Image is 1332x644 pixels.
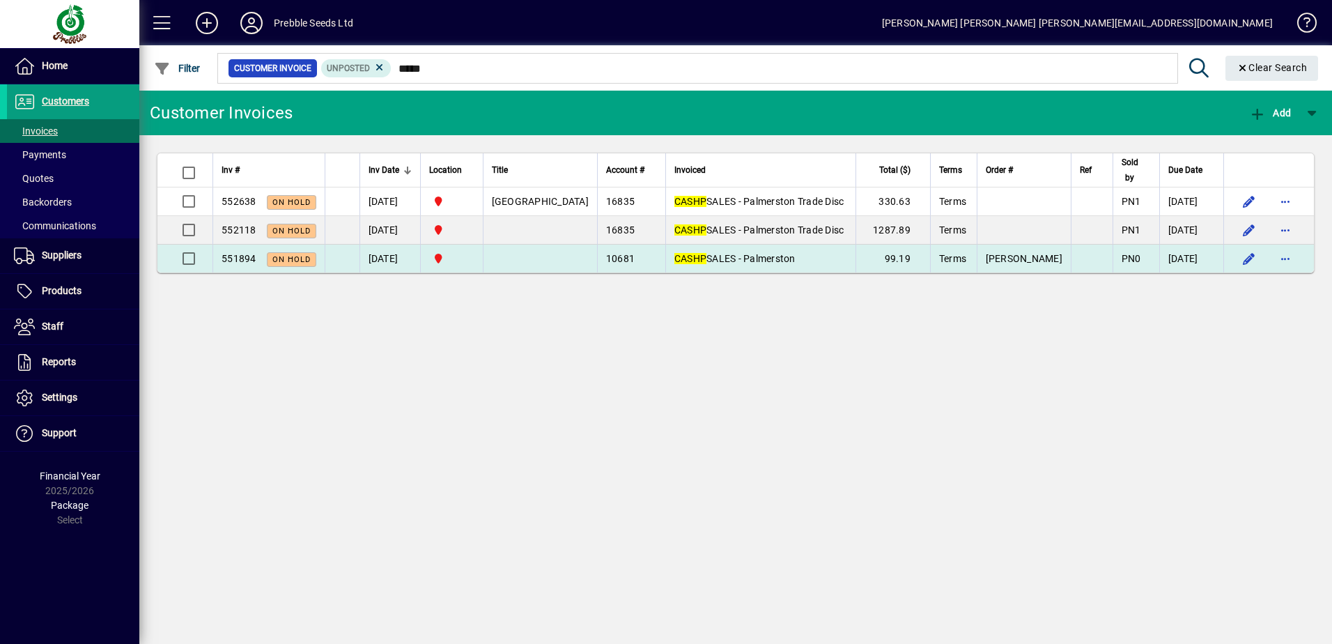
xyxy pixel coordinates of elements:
[1080,162,1092,178] span: Ref
[429,194,474,209] span: PALMERSTON NORTH
[14,197,72,208] span: Backorders
[1225,56,1319,81] button: Clear
[42,95,89,107] span: Customers
[229,10,274,36] button: Profile
[7,49,139,84] a: Home
[1122,155,1138,185] span: Sold by
[42,392,77,403] span: Settings
[7,190,139,214] a: Backorders
[939,224,966,236] span: Terms
[1237,62,1308,73] span: Clear Search
[492,162,589,178] div: Title
[222,196,256,207] span: 552638
[369,162,399,178] span: Inv Date
[882,12,1273,34] div: [PERSON_NAME] [PERSON_NAME] [PERSON_NAME][EMAIL_ADDRESS][DOMAIN_NAME]
[359,187,420,216] td: [DATE]
[1159,216,1223,245] td: [DATE]
[274,12,353,34] div: Prebble Seeds Ltd
[327,63,370,73] span: Unposted
[674,253,796,264] span: SALES - Palmerston
[1238,247,1260,270] button: Edit
[1274,247,1296,270] button: More options
[1249,107,1291,118] span: Add
[674,162,706,178] span: Invoiced
[222,162,316,178] div: Inv #
[14,125,58,137] span: Invoices
[7,381,139,415] a: Settings
[606,224,635,236] span: 16835
[222,253,256,264] span: 551894
[855,216,930,245] td: 1287.89
[429,162,474,178] div: Location
[939,253,966,264] span: Terms
[1246,100,1294,125] button: Add
[879,162,911,178] span: Total ($)
[7,238,139,273] a: Suppliers
[865,162,923,178] div: Total ($)
[42,321,63,332] span: Staff
[359,245,420,273] td: [DATE]
[855,245,930,273] td: 99.19
[321,59,392,77] mat-chip: Customer Invoice Status: Unposted
[674,253,706,264] em: CASHP
[272,198,311,207] span: On hold
[7,143,139,167] a: Payments
[42,60,68,71] span: Home
[606,253,635,264] span: 10681
[1159,187,1223,216] td: [DATE]
[185,10,229,36] button: Add
[14,220,96,231] span: Communications
[7,345,139,380] a: Reports
[855,187,930,216] td: 330.63
[939,196,966,207] span: Terms
[7,416,139,451] a: Support
[1168,162,1215,178] div: Due Date
[1274,190,1296,213] button: More options
[14,173,54,184] span: Quotes
[7,214,139,238] a: Communications
[42,250,82,261] span: Suppliers
[429,162,462,178] span: Location
[150,102,293,124] div: Customer Invoices
[1080,162,1104,178] div: Ref
[674,224,706,236] em: CASHP
[1238,190,1260,213] button: Edit
[42,427,77,438] span: Support
[222,224,256,236] span: 552118
[986,162,1013,178] span: Order #
[154,63,201,74] span: Filter
[222,162,240,178] span: Inv #
[369,162,412,178] div: Inv Date
[272,227,311,236] span: On hold
[1122,155,1151,185] div: Sold by
[674,196,844,207] span: SALES - Palmerston Trade Disc
[1274,219,1296,241] button: More options
[492,162,508,178] span: Title
[429,222,474,238] span: PALMERSTON NORTH
[150,56,204,81] button: Filter
[606,196,635,207] span: 16835
[492,196,589,207] span: [GEOGRAPHIC_DATA]
[1238,219,1260,241] button: Edit
[14,149,66,160] span: Payments
[1122,196,1141,207] span: PN1
[939,162,962,178] span: Terms
[42,285,82,296] span: Products
[606,162,644,178] span: Account #
[674,196,706,207] em: CASHP
[7,309,139,344] a: Staff
[674,162,847,178] div: Invoiced
[234,61,311,75] span: Customer Invoice
[986,253,1062,264] span: [PERSON_NAME]
[1122,253,1141,264] span: PN0
[429,251,474,266] span: PALMERSTON NORTH
[272,255,311,264] span: On hold
[40,470,100,482] span: Financial Year
[42,356,76,367] span: Reports
[674,224,844,236] span: SALES - Palmerston Trade Disc
[1287,3,1315,48] a: Knowledge Base
[7,167,139,190] a: Quotes
[986,162,1062,178] div: Order #
[359,216,420,245] td: [DATE]
[606,162,657,178] div: Account #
